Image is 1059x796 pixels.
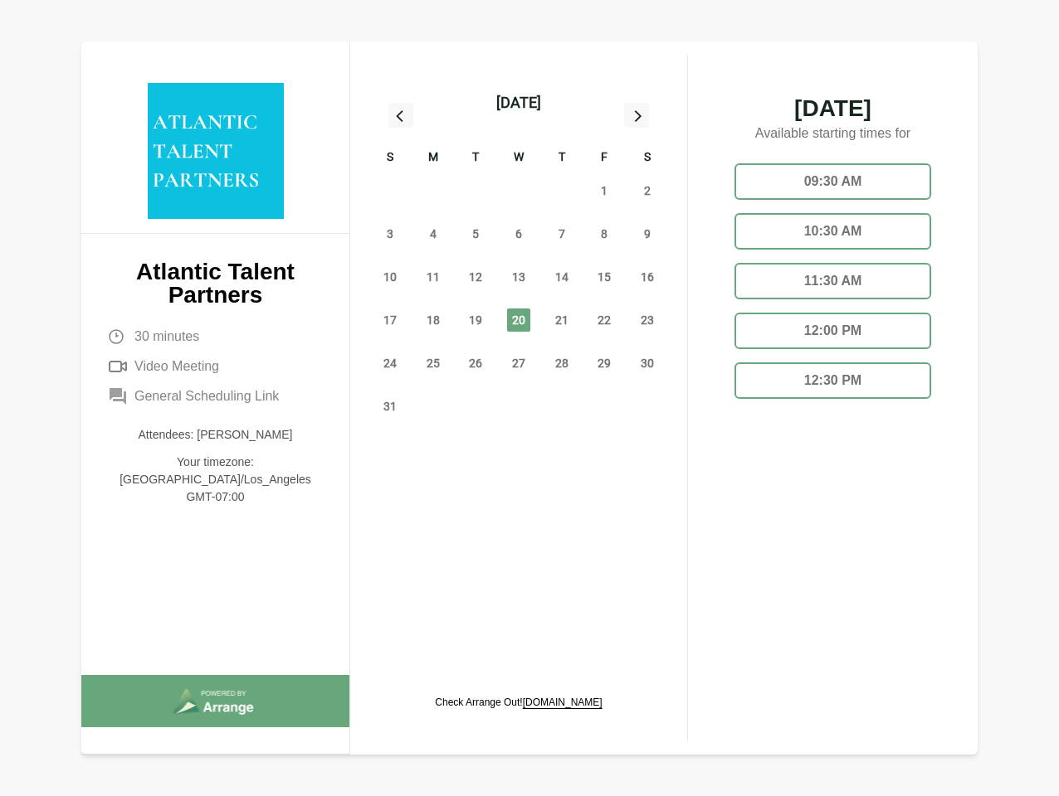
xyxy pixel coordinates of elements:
[496,91,541,114] div: [DATE]
[540,148,583,169] div: T
[435,696,602,709] p: Check Arrange Out!
[497,148,540,169] div: W
[523,696,603,708] a: [DOMAIN_NAME]
[464,352,487,375] span: Tuesday, August 26, 2025
[378,352,402,375] span: Sunday, August 24, 2025
[734,213,931,250] div: 10:30 AM
[454,148,497,169] div: T
[422,222,445,245] span: Monday, August 4, 2025
[134,327,199,347] span: 30 minutes
[626,148,669,169] div: S
[721,120,944,150] p: Available starting times for
[636,179,659,202] span: Saturday, August 2, 2025
[108,426,323,444] p: Attendees: [PERSON_NAME]
[507,308,530,332] span: Wednesday, August 20, 2025
[636,352,659,375] span: Saturday, August 30, 2025
[583,148,627,169] div: F
[422,352,445,375] span: Monday, August 25, 2025
[422,265,445,289] span: Monday, August 11, 2025
[134,386,279,406] span: General Scheduling Link
[368,148,412,169] div: S
[593,222,616,245] span: Friday, August 8, 2025
[378,265,402,289] span: Sunday, August 10, 2025
[734,263,931,299] div: 11:30 AM
[593,308,616,332] span: Friday, August 22, 2025
[593,265,616,289] span: Friday, August 15, 2025
[108,454,323,506] p: Your timezone: [GEOGRAPHIC_DATA]/Los_Angeles GMT-07:00
[378,395,402,418] span: Sunday, August 31, 2025
[550,265,573,289] span: Thursday, August 14, 2025
[507,352,530,375] span: Wednesday, August 27, 2025
[550,352,573,375] span: Thursday, August 28, 2025
[464,308,487,332] span: Tuesday, August 19, 2025
[378,308,402,332] span: Sunday, August 17, 2025
[636,265,659,289] span: Saturday, August 16, 2025
[550,308,573,332] span: Thursday, August 21, 2025
[734,313,931,349] div: 12:00 PM
[593,179,616,202] span: Friday, August 1, 2025
[134,357,219,376] span: Video Meeting
[550,222,573,245] span: Thursday, August 7, 2025
[507,222,530,245] span: Wednesday, August 6, 2025
[108,260,323,307] p: Atlantic Talent Partners
[593,352,616,375] span: Friday, August 29, 2025
[412,148,455,169] div: M
[507,265,530,289] span: Wednesday, August 13, 2025
[734,362,931,399] div: 12:30 PM
[464,265,487,289] span: Tuesday, August 12, 2025
[422,308,445,332] span: Monday, August 18, 2025
[636,308,659,332] span: Saturday, August 23, 2025
[721,97,944,120] span: [DATE]
[378,222,402,245] span: Sunday, August 3, 2025
[734,163,931,200] div: 09:30 AM
[636,222,659,245] span: Saturday, August 9, 2025
[464,222,487,245] span: Tuesday, August 5, 2025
